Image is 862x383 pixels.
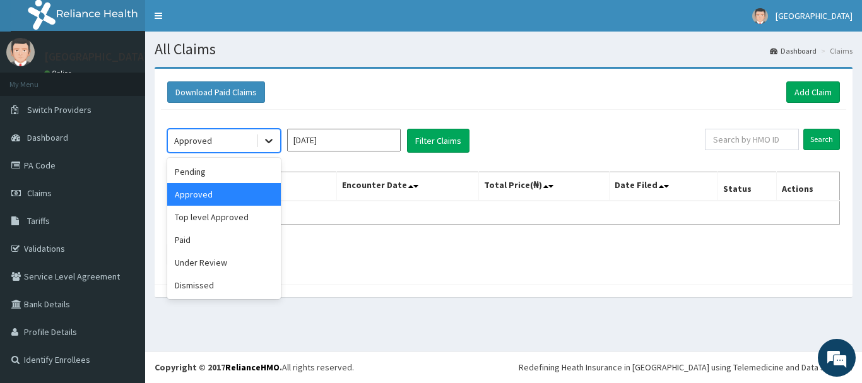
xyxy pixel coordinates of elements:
input: Select Month and Year [287,129,401,151]
a: Online [44,69,74,78]
h1: All Claims [155,41,853,57]
span: Claims [27,187,52,199]
div: Dismissed [167,274,281,297]
div: Redefining Heath Insurance in [GEOGRAPHIC_DATA] using Telemedicine and Data Science! [519,361,853,374]
strong: Copyright © 2017 . [155,362,282,373]
th: Date Filed [610,172,718,201]
th: Total Price(₦) [478,172,610,201]
li: Claims [818,45,853,56]
span: Tariffs [27,215,50,227]
input: Search [803,129,840,150]
div: Chat with us now [66,71,212,87]
a: Dashboard [770,45,817,56]
div: Approved [167,183,281,206]
div: Approved [174,134,212,147]
button: Download Paid Claims [167,81,265,103]
span: Switch Providers [27,104,92,115]
a: Add Claim [786,81,840,103]
input: Search by HMO ID [705,129,799,150]
div: Paid [167,228,281,251]
th: Encounter Date [337,172,478,201]
div: Minimize live chat window [207,6,237,37]
img: User Image [6,38,35,66]
a: RelianceHMO [225,362,280,373]
th: Actions [776,172,839,201]
img: d_794563401_company_1708531726252_794563401 [23,63,51,95]
div: Under Review [167,251,281,274]
img: User Image [752,8,768,24]
th: Status [718,172,777,201]
textarea: Type your message and hit 'Enter' [6,252,240,296]
div: Top level Approved [167,206,281,228]
span: Dashboard [27,132,68,143]
footer: All rights reserved. [145,351,862,383]
button: Filter Claims [407,129,469,153]
span: We're online! [73,112,174,240]
span: [GEOGRAPHIC_DATA] [776,10,853,21]
div: Pending [167,160,281,183]
p: [GEOGRAPHIC_DATA] [44,51,148,62]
